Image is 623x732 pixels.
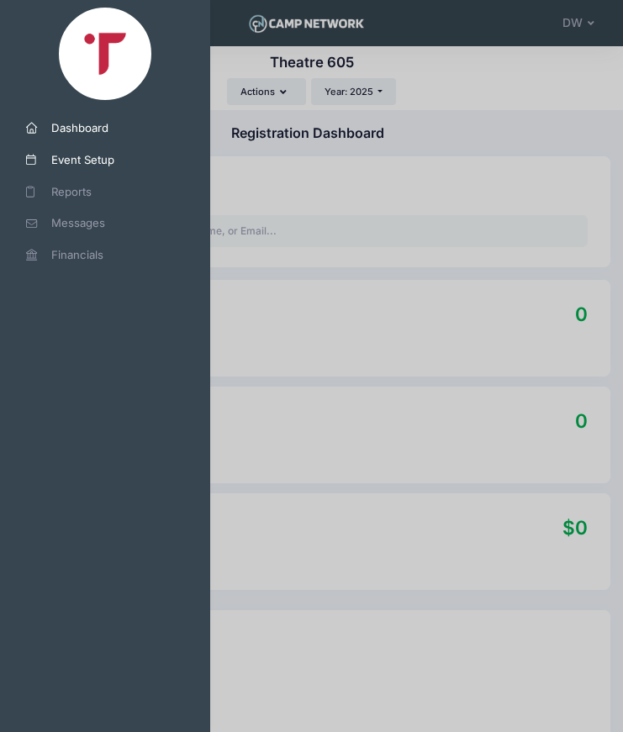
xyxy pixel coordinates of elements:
[51,184,172,201] span: Reports
[51,152,172,169] span: Event Setup
[51,247,172,264] span: Financials
[5,176,205,208] a: Reports
[51,215,172,232] span: Messages
[5,145,205,176] a: Event Setup
[5,208,205,240] a: Messages
[5,240,205,271] a: Financials
[51,120,172,137] span: Dashboard
[59,8,151,100] img: Theatre 605
[5,113,205,145] a: Dashboard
